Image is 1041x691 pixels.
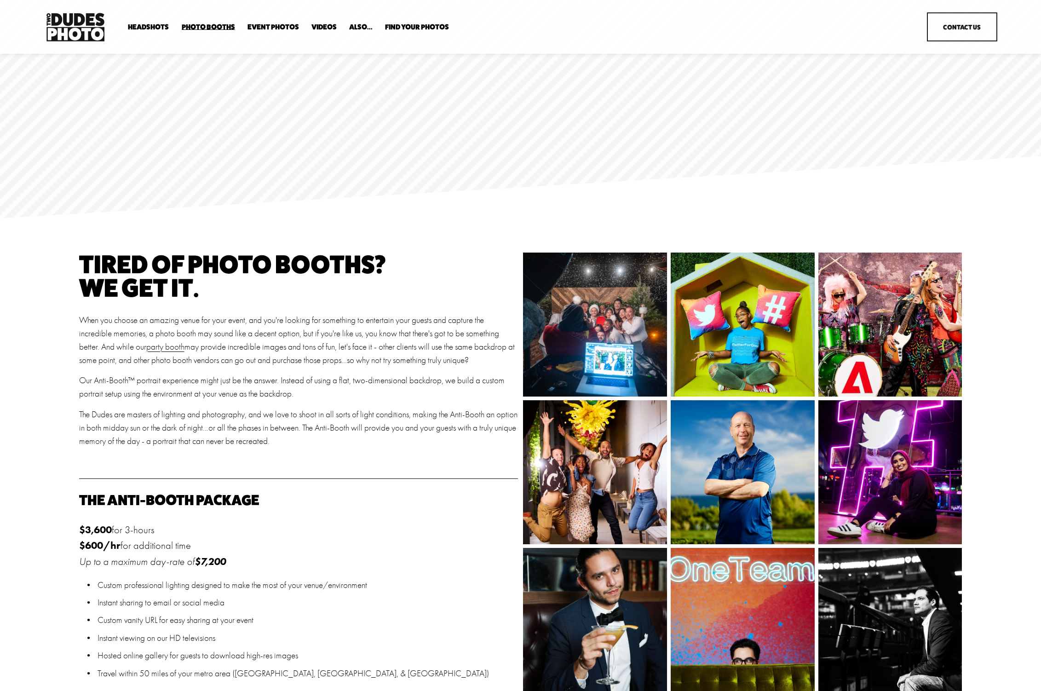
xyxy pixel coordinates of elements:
p: Our Anti-Booth™ portrait experience might just be the answer. Instead of using a flat, two-dimens... [79,374,518,401]
p: for 3-hours for additional time [79,522,518,570]
img: 250107_Adobe_RockBand_0487.jpg [782,253,998,397]
img: 241107_MOUNTAIN WINERY-9.jpg [487,253,703,397]
a: Contact Us [927,12,997,41]
span: Headshots [128,23,169,31]
h1: Tired of photo booths? we get it. [79,253,518,299]
a: folder dropdown [182,23,235,31]
h2: The Anti-Booth Package [79,493,518,507]
img: Two Dudes Photo | Headshots, Portraits &amp; Photo Booths [44,11,107,44]
p: Instant viewing on our HD televisions [98,632,518,645]
em: Up to a maximum day-rate of [79,556,195,568]
span: Also... [349,23,373,31]
a: Event Photos [247,23,299,31]
strong: $600/hr [79,539,121,552]
img: 240806_CEMA_AntiBooth_0576.jpg [523,382,667,574]
span: Find Your Photos [385,23,449,31]
img: 200114_Twitter3342.jpg [635,253,850,397]
a: folder dropdown [349,23,373,31]
a: party booth [146,342,184,352]
p: The Dudes are masters of lighting and photography, and we love to shoot in all sorts of light con... [79,408,518,448]
img: CEMA_18-07-22_7943.jpg [668,400,861,544]
a: Videos [311,23,337,31]
a: folder dropdown [385,23,449,31]
p: When you choose an amazing venue for your event, and you're looking for something to entertain yo... [79,314,518,367]
a: folder dropdown [128,23,169,31]
strong: $3,600 [79,524,112,536]
span: Photo Booths [182,23,235,31]
p: Hosted online gallery for guests to download high-res images [98,649,518,662]
img: 20-01-16_TwitterHashtag6019.jpg [782,400,998,544]
p: Custom vanity URL for easy sharing at your event [98,614,518,627]
p: Instant sharing to email or social media [98,596,518,610]
p: Travel within 50 miles of your metro area ([GEOGRAPHIC_DATA], [GEOGRAPHIC_DATA], & [GEOGRAPHIC_DA... [98,667,518,680]
em: $7,200 [195,555,226,568]
p: Custom professional lighting designed to make the most of your venue/environment [98,579,518,592]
